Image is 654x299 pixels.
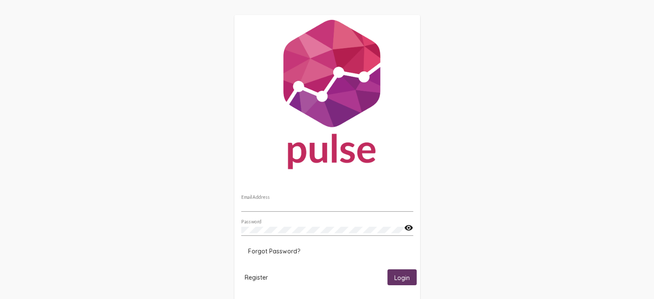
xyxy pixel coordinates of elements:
[234,15,420,178] img: Pulse For Good Logo
[394,274,410,281] span: Login
[238,269,275,285] button: Register
[387,269,417,285] button: Login
[404,223,413,233] mat-icon: visibility
[248,247,300,255] span: Forgot Password?
[241,244,307,259] button: Forgot Password?
[245,274,268,281] span: Register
